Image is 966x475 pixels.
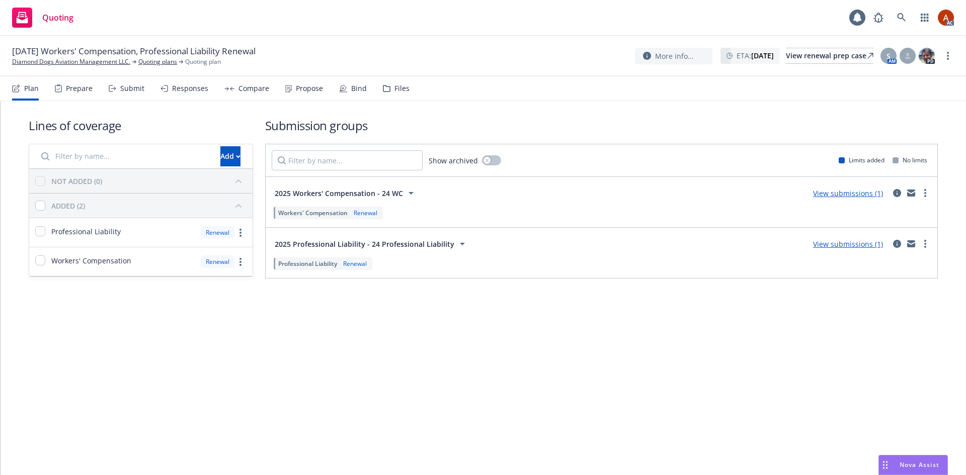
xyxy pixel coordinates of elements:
div: NOT ADDED (0) [51,176,102,186]
a: View submissions (1) [813,188,883,198]
img: photo [938,10,954,26]
a: Diamond Dogs Aviation Management LLC. [12,57,130,66]
button: 2025 Workers' Compensation - 24 WC [272,183,420,203]
div: Renewal [341,259,369,268]
div: Limits added [839,156,884,164]
a: mail [905,187,917,199]
strong: [DATE] [751,51,774,60]
span: 2025 Workers' Compensation - 24 WC [275,188,403,199]
input: Filter by name... [272,150,423,170]
span: Quoting plan [185,57,221,66]
a: mail [905,238,917,250]
a: more [919,238,931,250]
button: ADDED (2) [51,198,247,214]
span: Professional Liability [51,226,121,237]
div: Drag to move [879,455,892,474]
a: more [234,227,247,239]
button: Add [220,146,240,166]
div: ADDED (2) [51,201,85,211]
div: No limits [893,156,927,164]
input: Filter by name... [35,146,214,166]
div: Renewal [201,255,234,268]
div: Add [220,147,240,166]
span: S [887,51,891,61]
div: Renewal [352,209,379,217]
a: View renewal prep case [786,48,873,64]
span: 2025 Professional Liability - 24 Professional Liability [275,239,454,249]
div: Files [394,84,410,92]
span: Nova Assist [900,460,939,469]
span: Professional Liability [278,259,337,268]
h1: Submission groups [265,117,938,134]
span: [DATE] Workers' Compensation, Professional Liability Renewal [12,45,256,57]
a: more [919,187,931,199]
img: photo [919,48,935,64]
a: Switch app [915,8,935,28]
span: ETA : [737,50,774,61]
button: NOT ADDED (0) [51,173,247,189]
a: Search [892,8,912,28]
a: circleInformation [891,187,903,199]
button: 2025 Professional Liability - 24 Professional Liability [272,234,471,254]
a: Report a Bug [868,8,889,28]
div: Renewal [201,226,234,239]
span: Quoting [42,14,73,22]
a: Quoting plans [138,57,177,66]
div: Plan [24,84,39,92]
div: Responses [172,84,208,92]
span: Workers' Compensation [278,209,348,217]
div: Prepare [66,84,93,92]
div: Propose [296,84,323,92]
span: More info... [655,51,694,61]
button: More info... [635,48,712,64]
div: View renewal prep case [786,48,873,63]
a: more [942,50,954,62]
a: more [234,256,247,268]
button: Nova Assist [878,455,948,475]
a: circleInformation [891,238,903,250]
a: Quoting [8,4,77,32]
div: Bind [351,84,367,92]
a: View submissions (1) [813,239,883,249]
span: Workers' Compensation [51,255,131,266]
div: Submit [120,84,144,92]
div: Compare [238,84,269,92]
span: Show archived [429,155,478,166]
h1: Lines of coverage [29,117,253,134]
